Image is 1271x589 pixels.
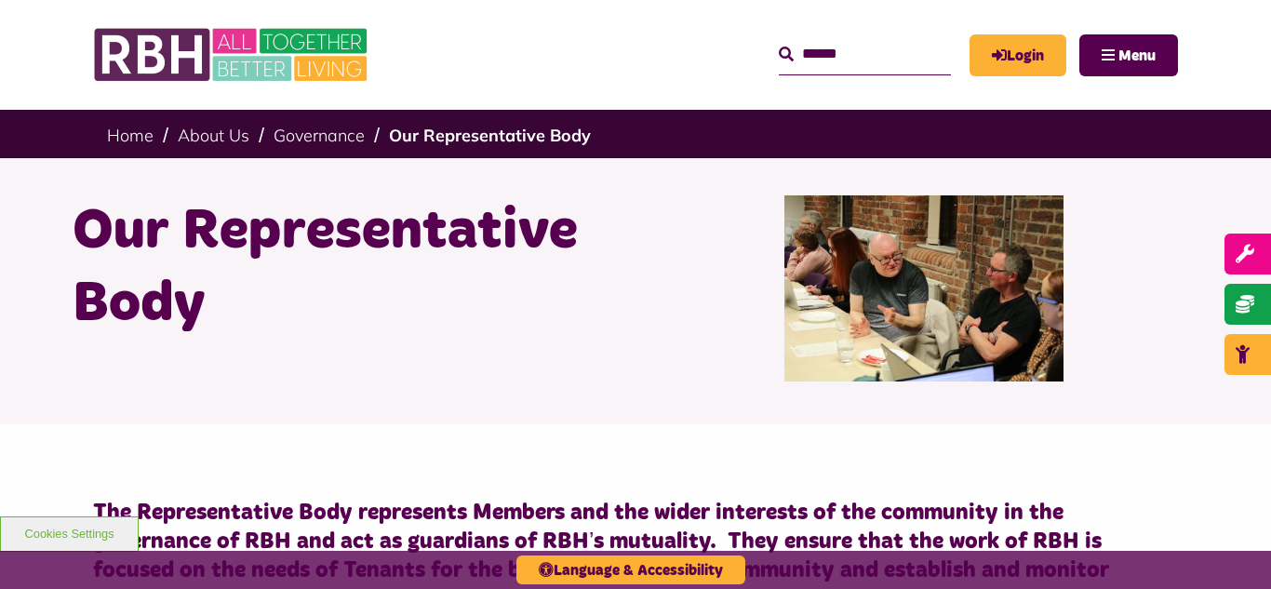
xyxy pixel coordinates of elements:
a: Governance [274,125,365,146]
a: Home [107,125,154,146]
a: MyRBH [970,34,1066,76]
button: Navigation [1079,34,1178,76]
button: Language & Accessibility [516,556,745,584]
span: Menu [1118,48,1156,63]
iframe: Netcall Web Assistant for live chat [1187,505,1271,589]
h1: Our Representative Body [73,195,622,341]
img: RBH [93,19,372,91]
img: Rep Body [784,195,1064,382]
a: About Us [178,125,249,146]
a: Our Representative Body [389,125,591,146]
